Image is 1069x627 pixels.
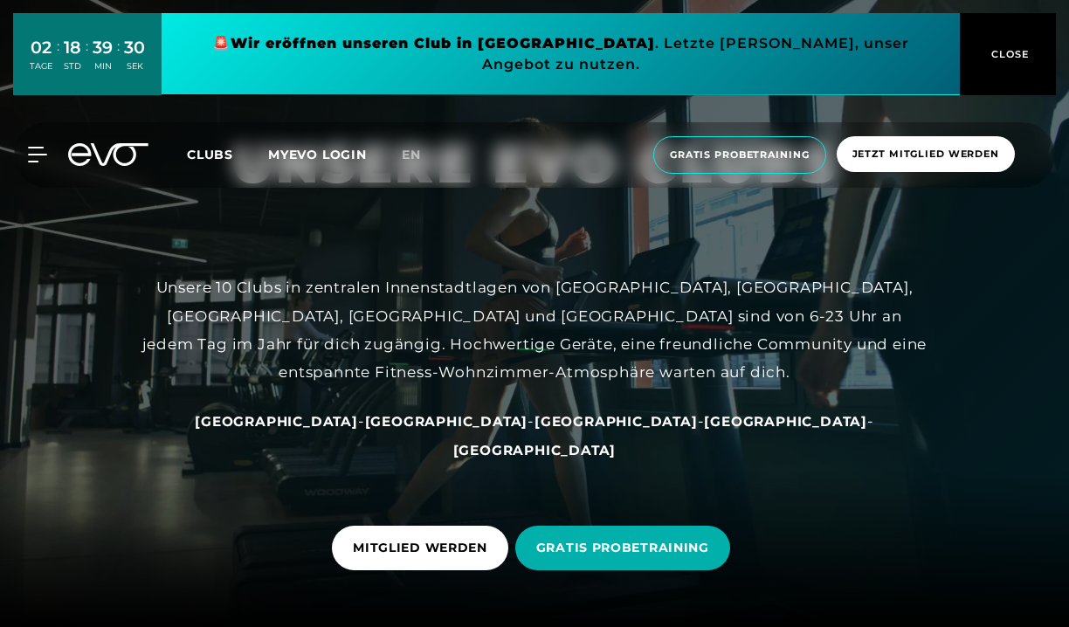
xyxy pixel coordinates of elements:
a: [GEOGRAPHIC_DATA] [534,412,698,430]
span: [GEOGRAPHIC_DATA] [704,413,867,430]
a: [GEOGRAPHIC_DATA] [704,412,867,430]
span: en [402,147,421,162]
div: 30 [124,35,145,60]
div: TAGE [30,60,52,72]
a: MITGLIED WERDEN [332,513,515,583]
a: en [402,145,442,165]
span: [GEOGRAPHIC_DATA] [534,413,698,430]
div: 18 [64,35,81,60]
div: Unsere 10 Clubs in zentralen Innenstadtlagen von [GEOGRAPHIC_DATA], [GEOGRAPHIC_DATA], [GEOGRAPHI... [141,273,928,386]
a: [GEOGRAPHIC_DATA] [195,412,358,430]
div: : [86,37,88,83]
div: : [117,37,120,83]
span: Gratis Probetraining [670,148,810,162]
span: [GEOGRAPHIC_DATA] [365,413,528,430]
a: Gratis Probetraining [648,136,831,174]
span: Jetzt Mitglied werden [852,147,999,162]
span: MITGLIED WERDEN [353,539,487,557]
div: STD [64,60,81,72]
a: Clubs [187,146,268,162]
div: 39 [93,35,113,60]
a: [GEOGRAPHIC_DATA] [365,412,528,430]
div: - - - - [141,407,928,464]
div: 02 [30,35,52,60]
span: GRATIS PROBETRAINING [536,539,709,557]
a: [GEOGRAPHIC_DATA] [453,441,617,458]
div: SEK [124,60,145,72]
span: [GEOGRAPHIC_DATA] [195,413,358,430]
a: MYEVO LOGIN [268,147,367,162]
div: : [57,37,59,83]
a: GRATIS PROBETRAINING [515,513,737,583]
span: CLOSE [987,46,1030,62]
a: Jetzt Mitglied werden [831,136,1020,174]
span: [GEOGRAPHIC_DATA] [453,442,617,458]
span: Clubs [187,147,233,162]
button: CLOSE [960,13,1056,95]
div: MIN [93,60,113,72]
